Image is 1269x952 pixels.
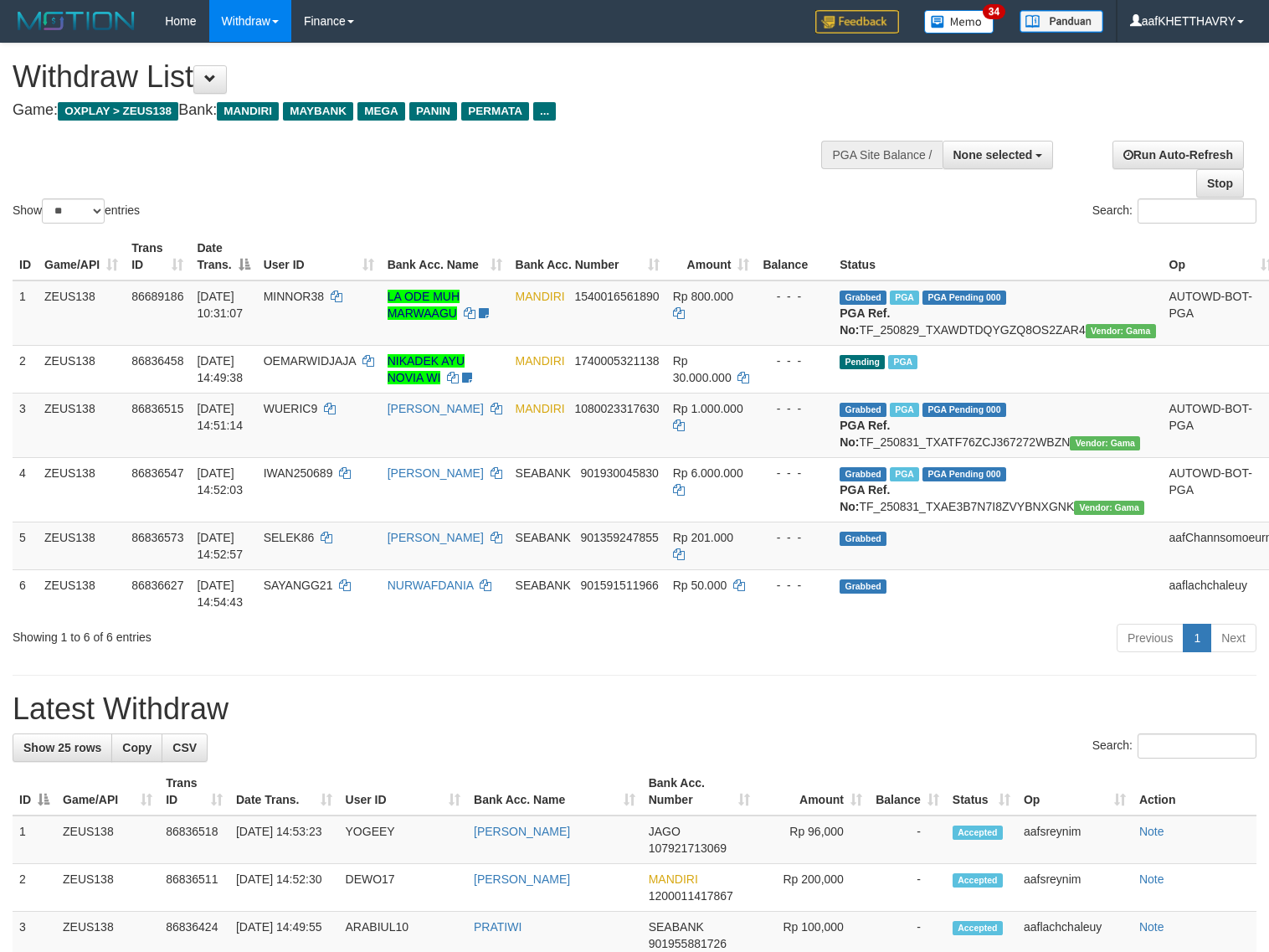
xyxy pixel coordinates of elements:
th: Trans ID: activate to sort column ascending [159,768,229,816]
th: Bank Acc. Number: activate to sort column ascending [642,768,757,816]
span: Copy 901955881726 to clipboard [649,937,727,950]
span: Copy 1200011417867 to clipboard [649,889,733,903]
span: Marked by aafkaynarin [890,291,919,305]
span: PERMATA [461,102,529,121]
span: MAYBANK [283,102,353,121]
h1: Withdraw List [13,60,830,94]
img: panduan.png [1020,10,1103,33]
td: 2 [13,864,56,912]
span: JAGO [649,825,681,838]
select: Showentries [42,198,105,224]
td: YOGEEY [339,816,468,864]
a: [PERSON_NAME] [474,825,570,838]
span: Grabbed [840,291,886,305]
span: Marked by aafseijuro [888,355,917,369]
td: ZEUS138 [38,522,125,569]
button: None selected [943,141,1054,169]
span: 86836515 [131,402,183,415]
th: Game/API: activate to sort column ascending [56,768,159,816]
td: 3 [13,393,38,457]
th: Balance [756,233,833,280]
th: Bank Acc. Number: activate to sort column ascending [509,233,666,280]
td: 6 [13,569,38,617]
span: SEABANK [516,579,571,592]
th: User ID: activate to sort column ascending [339,768,468,816]
span: PGA Pending [922,403,1006,417]
td: TF_250829_TXAWDTDQYGZQ8OS2ZAR4 [833,280,1162,346]
span: [DATE] 14:52:57 [197,531,243,561]
span: OEMARWIDJAJA [264,354,356,368]
a: PRATIWI [474,920,521,934]
span: Copy 107921713069 to clipboard [649,841,727,855]
th: Action [1133,768,1256,816]
div: - - - [763,352,826,369]
td: 1 [13,816,56,864]
a: Copy [111,733,162,762]
span: MINNOR38 [264,290,324,303]
th: User ID: activate to sort column ascending [257,233,381,280]
span: Rp 30.000.000 [673,354,732,384]
th: Status: activate to sort column ascending [946,768,1017,816]
span: Rp 201.000 [673,531,733,544]
a: [PERSON_NAME] [388,466,484,480]
td: 4 [13,457,38,522]
label: Search: [1092,733,1256,759]
td: 86836518 [159,816,229,864]
td: ZEUS138 [38,280,125,346]
a: [PERSON_NAME] [388,531,484,544]
span: Copy 1740005321138 to clipboard [574,354,659,368]
span: WUERIC9 [264,402,318,415]
td: aafsreynim [1017,816,1133,864]
a: Show 25 rows [13,733,112,762]
span: Vendor URL: https://trx31.1velocity.biz [1070,436,1140,450]
span: [DATE] 14:54:43 [197,579,243,609]
span: 86836547 [131,466,183,480]
td: ZEUS138 [56,864,159,912]
span: Vendor URL: https://trx31.1velocity.biz [1086,324,1156,338]
a: NURWAFDANIA [388,579,474,592]
b: PGA Ref. No: [840,419,890,449]
div: Showing 1 to 6 of 6 entries [13,622,516,646]
span: Rp 800.000 [673,290,733,303]
td: - [869,864,946,912]
td: ZEUS138 [56,816,159,864]
span: Accepted [953,873,1003,888]
span: Accepted [953,921,1003,935]
span: Pending [840,355,885,369]
th: Status [833,233,1162,280]
span: Grabbed [840,403,886,417]
span: SEABANK [516,531,571,544]
div: - - - [763,400,826,417]
a: [PERSON_NAME] [474,872,570,886]
span: OXPLAY > ZEUS138 [58,102,178,121]
th: Amount: activate to sort column ascending [757,768,869,816]
span: MANDIRI [516,290,565,303]
a: NIKADEK AYU NOVIA WI [388,354,465,384]
td: 5 [13,522,38,569]
span: [DATE] 14:52:03 [197,466,243,497]
span: ... [533,102,556,121]
span: 86836627 [131,579,183,592]
td: Rp 200,000 [757,864,869,912]
div: - - - [763,288,826,305]
img: Button%20Memo.svg [924,10,994,33]
h4: Game: Bank: [13,102,830,119]
td: aafsreynim [1017,864,1133,912]
th: ID: activate to sort column descending [13,768,56,816]
span: MANDIRI [217,102,279,121]
span: Rp 1.000.000 [673,402,743,415]
th: ID [13,233,38,280]
b: PGA Ref. No: [840,306,890,337]
div: - - - [763,465,826,481]
a: Note [1139,872,1164,886]
span: SELEK86 [264,531,315,544]
td: - [869,816,946,864]
span: 86836573 [131,531,183,544]
a: Stop [1196,169,1244,198]
span: MANDIRI [516,402,565,415]
span: Copy 901591511966 to clipboard [580,579,658,592]
span: SEABANK [649,920,704,934]
td: Rp 96,000 [757,816,869,864]
th: Date Trans.: activate to sort column descending [190,233,256,280]
a: LA ODE MUH MARWAAGU [388,290,460,320]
